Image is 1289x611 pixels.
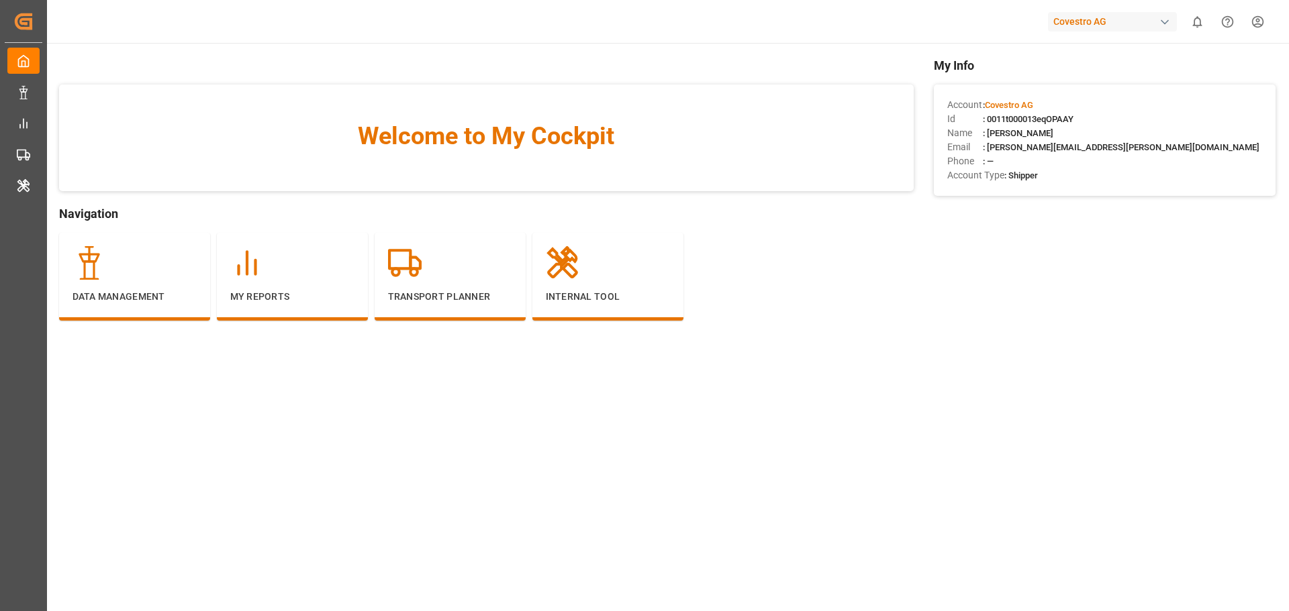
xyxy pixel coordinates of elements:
[983,142,1259,152] span: : [PERSON_NAME][EMAIL_ADDRESS][PERSON_NAME][DOMAIN_NAME]
[1004,170,1038,180] span: : Shipper
[1182,7,1212,37] button: show 0 new notifications
[983,114,1073,124] span: : 0011t000013eqOPAAY
[947,168,1004,182] span: Account Type
[86,118,887,154] span: Welcome to My Cockpit
[1048,12,1177,32] div: Covestro AG
[983,128,1053,138] span: : [PERSON_NAME]
[983,156,994,166] span: : —
[546,290,670,304] p: Internal Tool
[388,290,512,304] p: Transport Planner
[59,205,914,223] span: Navigation
[947,98,983,112] span: Account
[230,290,354,304] p: My Reports
[985,100,1033,110] span: Covestro AG
[947,126,983,140] span: Name
[947,112,983,126] span: Id
[934,56,1276,74] span: My Info
[983,100,1033,110] span: :
[73,290,197,304] p: Data Management
[1048,9,1182,34] button: Covestro AG
[947,154,983,168] span: Phone
[947,140,983,154] span: Email
[1212,7,1243,37] button: Help Center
